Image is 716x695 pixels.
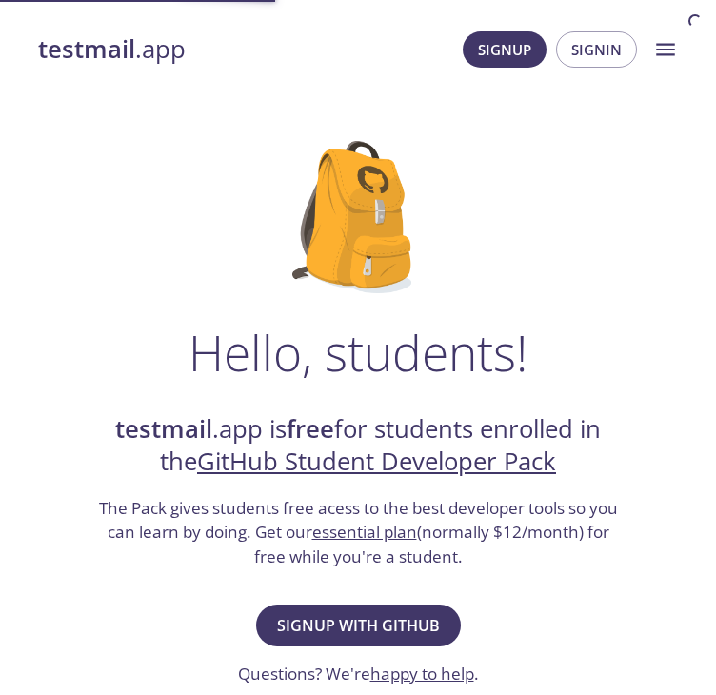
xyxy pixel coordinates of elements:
strong: testmail [38,32,135,66]
a: essential plan [312,521,417,543]
span: Signup [478,37,531,62]
h3: The Pack gives students free acess to the best developer tools so you can learn by doing. Get our... [96,496,620,569]
h2: .app is for students enrolled in the [96,413,620,479]
button: menu [642,26,689,73]
img: github-student-backpack.png [292,141,425,293]
button: Signup with GitHub [256,605,461,646]
a: testmail.app [38,33,186,66]
strong: free [287,412,334,446]
h1: Hello, students! [189,324,527,381]
span: Signup with GitHub [277,612,440,639]
a: GitHub Student Developer Pack [197,445,556,478]
button: Signup [463,31,547,68]
span: Signin [571,37,622,62]
a: happy to help [370,663,474,685]
h3: Questions? We're . [238,662,479,686]
strong: testmail [115,412,212,446]
button: Signin [556,31,637,68]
